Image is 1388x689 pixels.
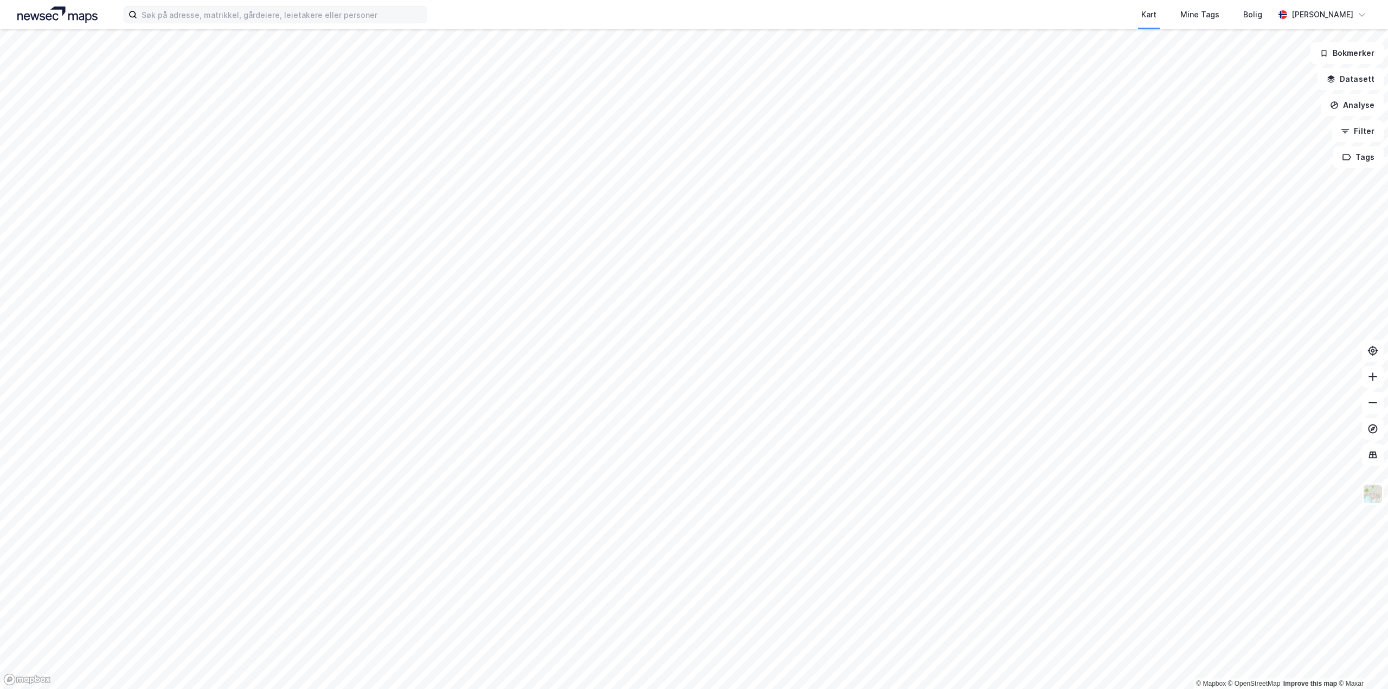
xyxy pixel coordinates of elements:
[1291,8,1353,21] div: [PERSON_NAME]
[1318,68,1384,90] button: Datasett
[1334,637,1388,689] div: Kontrollprogram for chat
[1363,484,1383,504] img: Z
[17,7,98,23] img: logo.a4113a55bc3d86da70a041830d287a7e.svg
[1141,8,1156,21] div: Kart
[1180,8,1219,21] div: Mine Tags
[1243,8,1262,21] div: Bolig
[1228,680,1281,687] a: OpenStreetMap
[137,7,427,23] input: Søk på adresse, matrikkel, gårdeiere, leietakere eller personer
[1310,42,1384,64] button: Bokmerker
[3,673,51,686] a: Mapbox homepage
[1334,637,1388,689] iframe: Chat Widget
[1333,146,1384,168] button: Tags
[1283,680,1337,687] a: Improve this map
[1332,120,1384,142] button: Filter
[1321,94,1384,116] button: Analyse
[1196,680,1226,687] a: Mapbox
